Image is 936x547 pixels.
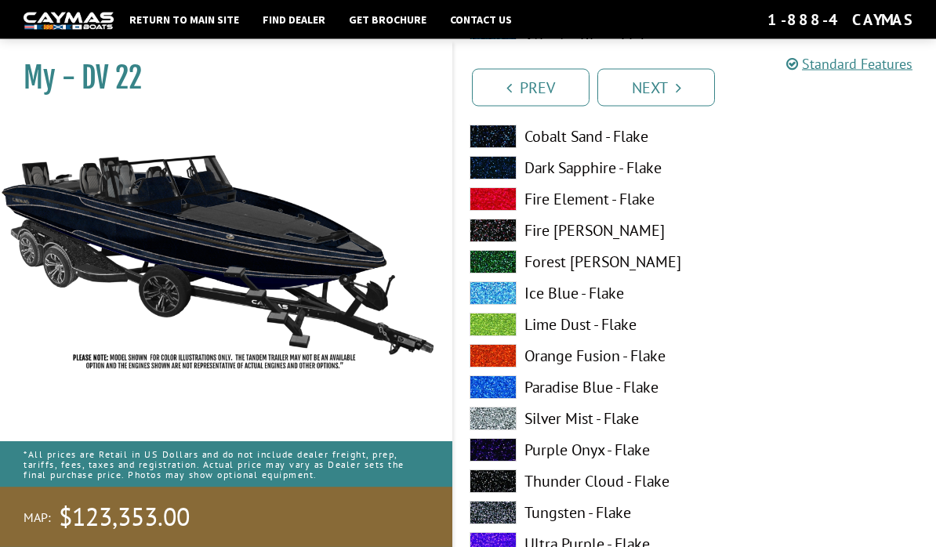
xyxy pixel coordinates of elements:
a: Standard Features [786,55,912,73]
label: Ice Blue - Flake [470,282,680,306]
a: Next [597,69,715,107]
label: Orange Fusion - Flake [470,345,680,368]
label: Silver Mist - Flake [470,408,680,431]
label: Purple Onyx - Flake [470,439,680,462]
a: Prev [472,69,590,107]
a: Find Dealer [255,9,333,30]
span: $123,353.00 [59,501,190,534]
label: Paradise Blue - Flake [470,376,680,400]
label: Cobalt Sand - Flake [470,125,680,149]
label: Fire [PERSON_NAME] [470,219,680,243]
p: *All prices are Retail in US Dollars and do not include dealer freight, prep, tariffs, fees, taxe... [24,441,429,488]
a: Return to main site [122,9,247,30]
label: Fire Element - Flake [470,188,680,212]
span: MAP: [24,509,51,526]
label: Lime Dust - Flake [470,313,680,337]
label: Thunder Cloud - Flake [470,470,680,494]
label: Dark Sapphire - Flake [470,157,680,180]
ul: Pagination [468,67,936,107]
label: Tungsten - Flake [470,502,680,525]
a: Get Brochure [341,9,434,30]
a: Contact Us [442,9,520,30]
div: 1-888-4CAYMAS [767,9,912,30]
label: Forest [PERSON_NAME] [470,251,680,274]
h1: My - DV 22 [24,60,413,96]
img: white-logo-c9c8dbefe5ff5ceceb0f0178aa75bf4bb51f6bca0971e226c86eb53dfe498488.png [24,13,114,29]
